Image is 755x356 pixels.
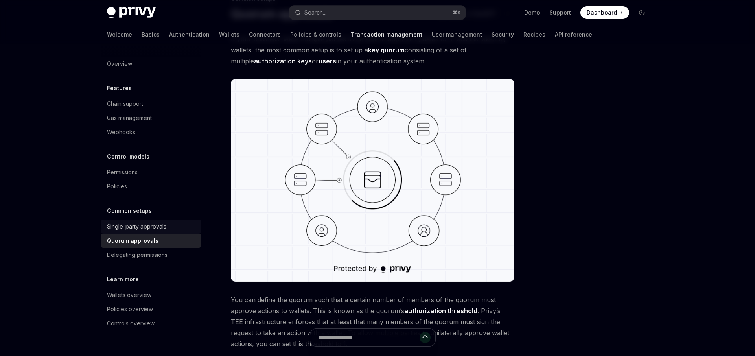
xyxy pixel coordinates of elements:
a: Delegating permissions [101,248,201,262]
img: dark logo [107,7,156,18]
div: Permissions [107,168,138,177]
h5: Common setups [107,206,152,216]
span: You can define the quorum such that a certain number of members of the quorum must approve action... [231,294,514,349]
a: Support [549,9,571,17]
a: Connectors [249,25,281,44]
a: Security [492,25,514,44]
input: Ask a question... [318,329,420,346]
a: Welcome [107,25,132,44]
a: Policies [101,179,201,194]
a: Recipes [523,25,545,44]
h5: Features [107,83,132,93]
div: Overview [107,59,132,68]
span: Dashboard [587,9,617,17]
button: Open search [289,6,466,20]
div: Controls overview [107,319,155,328]
div: Wallets overview [107,290,151,300]
a: Quorum approvals [101,234,201,248]
div: Webhooks [107,127,135,137]
button: Toggle dark mode [635,6,648,19]
a: Demo [524,9,540,17]
div: Delegating permissions [107,250,168,260]
div: Policies overview [107,304,153,314]
a: Webhooks [101,125,201,139]
a: Chain support [101,97,201,111]
h5: Learn more [107,275,139,284]
a: User management [432,25,482,44]
button: Send message [420,332,431,343]
a: Controls overview [101,316,201,330]
a: Gas management [101,111,201,125]
div: Policies [107,182,127,191]
a: Authentication [169,25,210,44]
a: key quorum [368,46,405,54]
span: If your business needs multiple parties to be able to approve updates to or actions taken by wall... [231,33,514,66]
a: Wallets [219,25,239,44]
div: Gas management [107,113,152,123]
a: authorization keys [254,57,312,65]
div: Quorum approvals [107,236,158,245]
a: Overview [101,57,201,71]
a: Dashboard [580,6,629,19]
a: Transaction management [351,25,422,44]
a: Permissions [101,165,201,179]
a: Policies overview [101,302,201,316]
img: quorum approval [231,79,514,282]
div: Search... [304,8,326,17]
a: Policies & controls [290,25,341,44]
strong: authorization threshold [404,307,477,315]
h5: Control models [107,152,149,161]
a: users [319,57,336,65]
span: ⌘ K [453,9,461,16]
a: Single-party approvals [101,220,201,234]
div: Chain support [107,99,143,109]
a: Wallets overview [101,288,201,302]
div: Single-party approvals [107,222,166,231]
a: Basics [142,25,160,44]
a: API reference [555,25,592,44]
